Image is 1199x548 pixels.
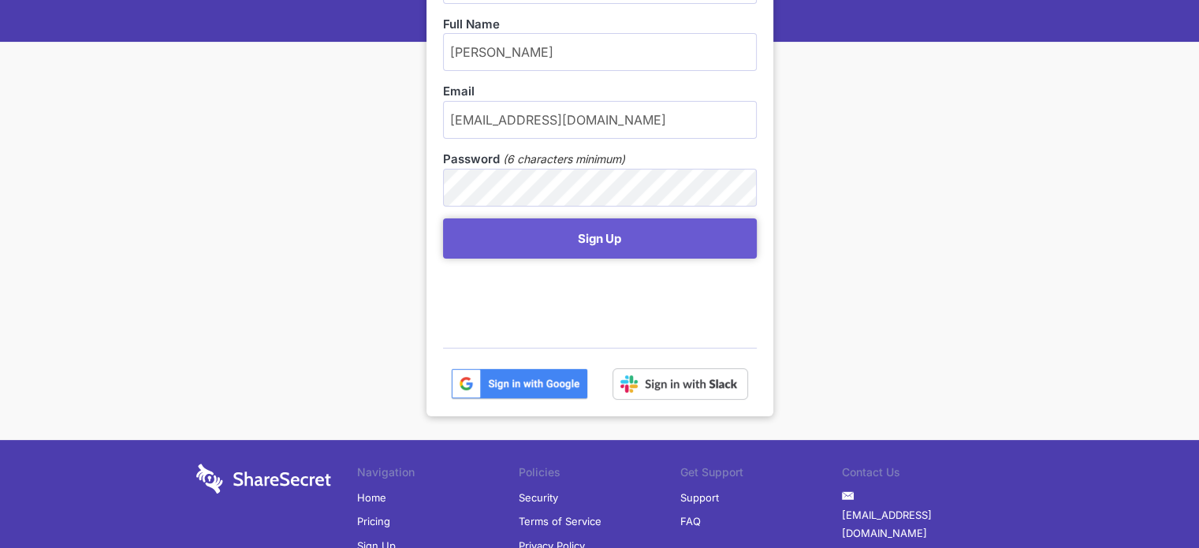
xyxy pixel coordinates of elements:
iframe: reCAPTCHA [443,267,683,328]
a: Terms of Service [519,509,601,533]
img: Sign in with Slack [613,368,748,400]
img: btn_google_signin_dark_normal_web@2x-02e5a4921c5dab0481f19210d7229f84a41d9f18e5bdafae021273015eeb... [451,368,588,400]
img: logo-wordmark-white-trans-d4663122ce5f474addd5e946df7df03e33cb6a1c49d2221995e7729f52c070b2.svg [196,464,331,494]
a: Home [357,486,386,509]
li: Policies [519,464,680,486]
button: Sign Up [443,218,757,259]
a: [EMAIL_ADDRESS][DOMAIN_NAME] [842,503,1004,545]
li: Get Support [680,464,842,486]
label: Full Name [443,16,757,33]
label: Password [443,151,500,168]
em: (6 characters minimum) [503,151,625,168]
a: Support [680,486,719,509]
a: Security [519,486,558,509]
label: Email [443,83,757,100]
a: Pricing [357,509,390,533]
li: Navigation [357,464,519,486]
iframe: Drift Widget Chat Controller [1120,469,1180,529]
a: FAQ [680,509,701,533]
li: Contact Us [842,464,1004,486]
